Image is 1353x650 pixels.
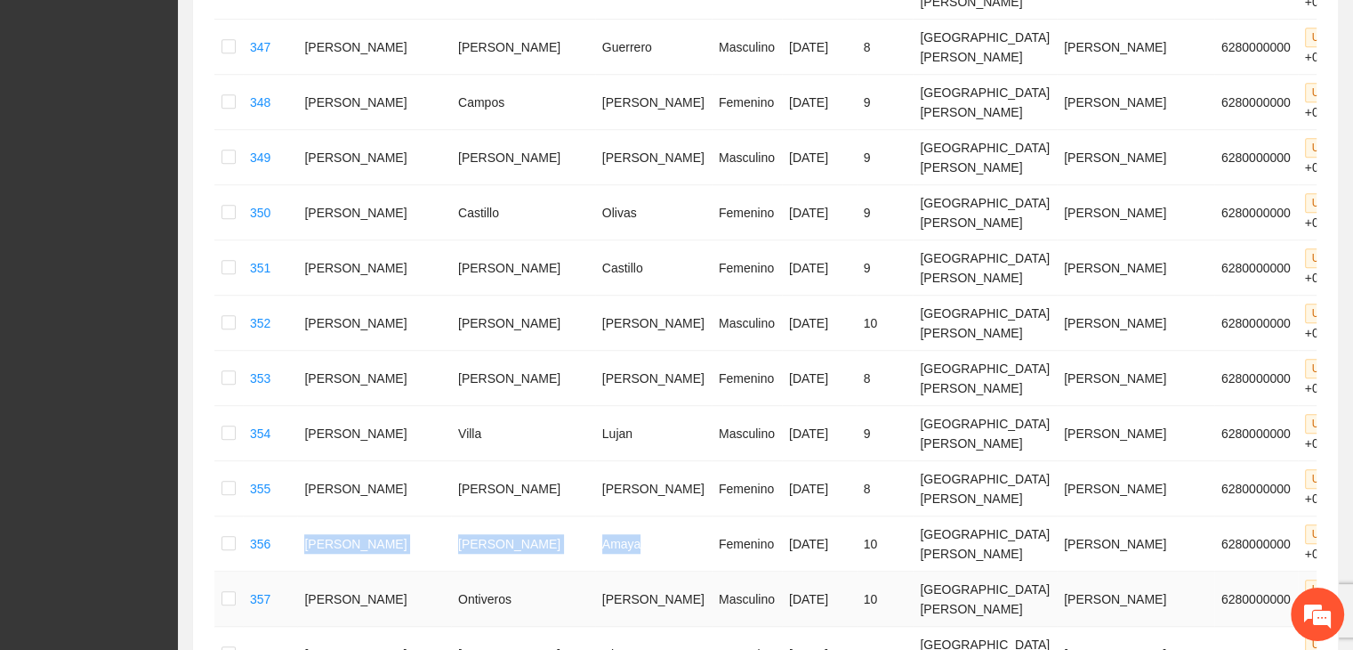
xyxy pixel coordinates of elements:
a: 356 [250,537,270,551]
a: 355 [250,482,270,496]
td: [DATE] [782,130,857,185]
td: [GEOGRAPHIC_DATA][PERSON_NAME] [913,130,1057,185]
td: [PERSON_NAME] [595,130,712,185]
td: 6280000000 [1214,75,1298,130]
td: [DATE] [782,20,857,75]
td: [PERSON_NAME] [1057,75,1214,130]
td: Amaya [595,516,712,572]
td: [DATE] [782,516,857,572]
td: Femenino [712,75,782,130]
span: U [1305,193,1327,213]
td: [DATE] [782,572,857,627]
td: [PERSON_NAME] [451,296,595,351]
td: 8 [857,20,914,75]
td: Lujan [595,406,712,461]
a: 351 [250,261,270,275]
td: Femenino [712,240,782,296]
a: 354 [250,427,270,441]
span: Estamos en línea. [103,219,246,399]
td: [PERSON_NAME] [1057,20,1214,75]
td: [DATE] [782,240,857,296]
td: 6280000000 [1214,20,1298,75]
td: [PERSON_NAME] [451,240,595,296]
td: Femenino [712,185,782,240]
td: [PERSON_NAME] [595,572,712,627]
td: 9 [857,75,914,130]
span: U [1305,248,1327,268]
td: [PERSON_NAME] [297,296,451,351]
td: [PERSON_NAME] [451,461,595,516]
td: 9 [857,240,914,296]
td: 9 [857,130,914,185]
td: 10 [857,296,914,351]
span: U [1305,524,1327,544]
span: U [1305,28,1327,47]
td: Castillo [451,185,595,240]
td: [GEOGRAPHIC_DATA][PERSON_NAME] [913,185,1057,240]
a: 357 [250,592,270,606]
td: 6280000000 [1214,516,1298,572]
span: U [1305,83,1327,102]
a: 349 [250,150,270,165]
td: [PERSON_NAME] [451,351,595,406]
td: Femenino [712,351,782,406]
td: [DATE] [782,406,857,461]
td: 6280000000 [1214,351,1298,406]
td: 10 [857,516,914,572]
td: [PERSON_NAME] [297,461,451,516]
td: [PERSON_NAME] [1057,461,1214,516]
td: Castillo [595,240,712,296]
td: [GEOGRAPHIC_DATA][PERSON_NAME] [913,351,1057,406]
td: Olivas [595,185,712,240]
td: [PERSON_NAME] [297,75,451,130]
div: Minimizar ventana de chat en vivo [292,9,334,52]
td: 6280000000 [1214,185,1298,240]
td: Femenino [712,461,782,516]
td: [PERSON_NAME] [1057,240,1214,296]
td: Masculino [712,296,782,351]
td: [PERSON_NAME] [1057,185,1214,240]
span: U [1305,580,1327,599]
td: Masculino [712,20,782,75]
a: 348 [250,95,270,110]
span: U [1305,469,1327,489]
td: [PERSON_NAME] [297,516,451,572]
td: Villa [451,406,595,461]
span: U [1305,138,1327,158]
td: 6280000000 [1214,461,1298,516]
td: [PERSON_NAME] [297,406,451,461]
td: [PERSON_NAME] [297,185,451,240]
td: [DATE] [782,296,857,351]
textarea: Escriba su mensaje y pulse “Intro” [9,449,339,511]
a: 353 [250,371,270,386]
td: 9 [857,406,914,461]
a: 350 [250,206,270,220]
td: [PERSON_NAME] [451,20,595,75]
td: 10 [857,572,914,627]
td: [GEOGRAPHIC_DATA][PERSON_NAME] [913,296,1057,351]
td: [GEOGRAPHIC_DATA][PERSON_NAME] [913,20,1057,75]
td: [PERSON_NAME] [595,296,712,351]
td: 8 [857,351,914,406]
td: 6280000000 [1214,130,1298,185]
td: [PERSON_NAME] [1057,351,1214,406]
td: [PERSON_NAME] [451,130,595,185]
td: [GEOGRAPHIC_DATA][PERSON_NAME] [913,240,1057,296]
td: [GEOGRAPHIC_DATA][PERSON_NAME] [913,75,1057,130]
td: [DATE] [782,185,857,240]
td: Masculino [712,406,782,461]
td: Guerrero [595,20,712,75]
td: Campos [451,75,595,130]
td: 6280000000 [1214,572,1298,627]
td: Masculino [712,130,782,185]
a: 352 [250,316,270,330]
a: 347 [250,40,270,54]
td: [PERSON_NAME] [1057,572,1214,627]
td: 9 [857,185,914,240]
td: Masculino [712,572,782,627]
td: [PERSON_NAME] [451,516,595,572]
td: [PERSON_NAME] [595,461,712,516]
td: Ontiveros [451,572,595,627]
td: [PERSON_NAME] [595,75,712,130]
td: [PERSON_NAME] [297,572,451,627]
